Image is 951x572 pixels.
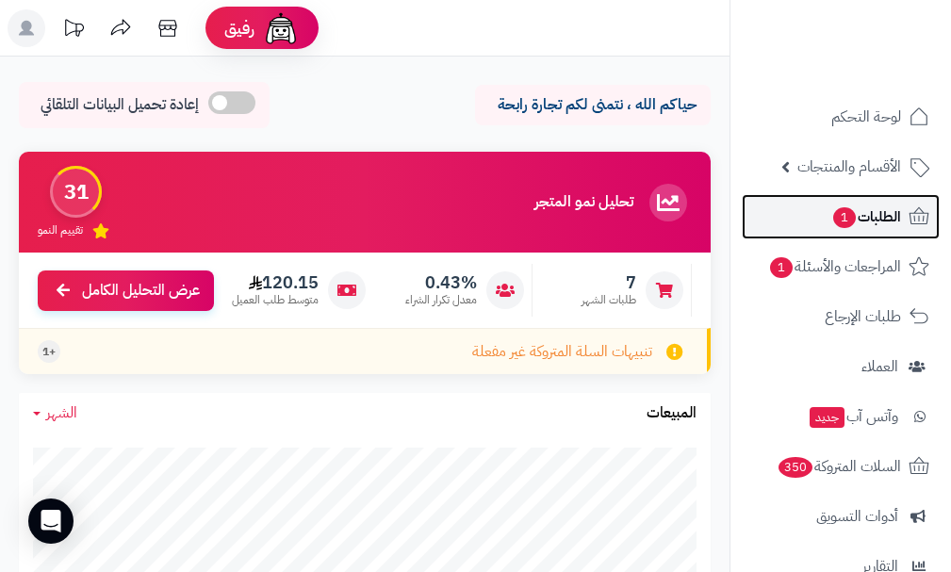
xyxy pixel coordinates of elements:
a: الشهر [33,402,77,424]
span: المراجعات والأسئلة [768,253,901,280]
a: أدوات التسويق [742,494,940,539]
span: 120.15 [232,272,319,293]
h3: تحليل نمو المتجر [534,194,633,211]
span: لوحة التحكم [831,104,901,130]
span: أدوات التسويق [816,503,898,530]
a: المراجعات والأسئلة1 [742,244,940,289]
img: logo-2.png [823,41,933,81]
span: الشهر [46,401,77,424]
span: الطلبات [831,204,901,230]
a: وآتس آبجديد [742,394,940,439]
a: الطلبات1 [742,194,940,239]
span: إعادة تحميل البيانات التلقائي [41,94,199,116]
span: جديد [810,407,844,428]
span: طلبات الإرجاع [825,303,901,330]
span: تقييم النمو [38,222,83,238]
span: السلات المتروكة [777,453,901,480]
span: متوسط طلب العميل [232,292,319,308]
a: السلات المتروكة350 [742,444,940,489]
a: تحديثات المنصة [50,9,97,52]
span: العملاء [861,353,898,380]
span: رفيق [224,17,254,40]
p: حياكم الله ، نتمنى لكم تجارة رابحة [489,94,697,116]
div: Open Intercom Messenger [28,498,74,544]
span: 1 [833,207,857,229]
img: ai-face.png [262,9,300,47]
span: معدل تكرار الشراء [405,292,477,308]
a: عرض التحليل الكامل [38,270,214,311]
a: لوحة التحكم [742,94,940,139]
span: تنبيهات السلة المتروكة غير مفعلة [472,341,652,363]
a: العملاء [742,344,940,389]
span: الأقسام والمنتجات [797,154,901,180]
span: 1 [770,257,794,279]
span: 350 [778,457,812,479]
a: طلبات الإرجاع [742,294,940,339]
span: عرض التحليل الكامل [82,280,200,302]
span: +1 [42,344,56,360]
span: طلبات الشهر [582,292,636,308]
span: 7 [582,272,636,293]
span: وآتس آب [808,403,898,430]
span: 0.43% [405,272,477,293]
h3: المبيعات [647,405,697,422]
